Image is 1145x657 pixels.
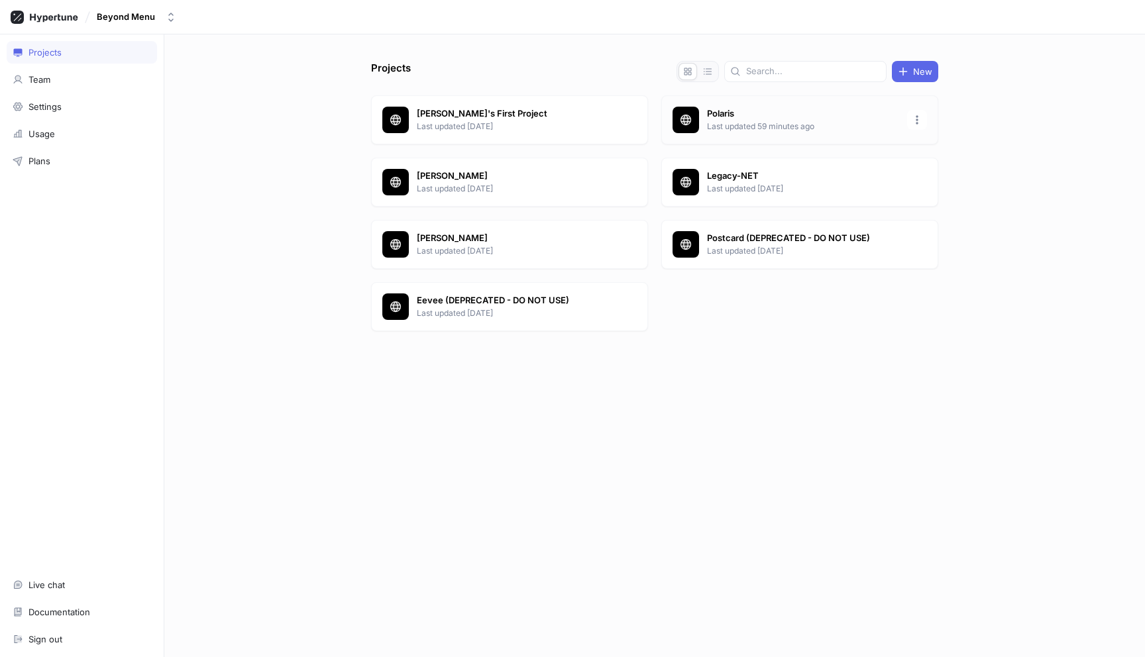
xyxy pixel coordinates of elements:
[417,232,609,245] p: [PERSON_NAME]
[371,61,411,82] p: Projects
[707,245,899,257] p: Last updated [DATE]
[707,107,899,121] p: Polaris
[707,170,899,183] p: Legacy-NET
[417,307,609,319] p: Last updated [DATE]
[707,232,899,245] p: Postcard (DEPRECATED - DO NOT USE)
[7,150,157,172] a: Plans
[417,294,609,307] p: Eevee (DEPRECATED - DO NOT USE)
[7,601,157,623] a: Documentation
[7,68,157,91] a: Team
[28,634,62,644] div: Sign out
[892,61,938,82] button: New
[746,65,881,78] input: Search...
[28,156,50,166] div: Plans
[7,123,157,145] a: Usage
[417,245,609,257] p: Last updated [DATE]
[913,68,932,76] span: New
[28,101,62,112] div: Settings
[97,11,155,23] div: Beyond Menu
[28,74,50,85] div: Team
[707,183,899,195] p: Last updated [DATE]
[28,47,62,58] div: Projects
[417,107,609,121] p: [PERSON_NAME]'s First Project
[417,170,609,183] p: [PERSON_NAME]
[91,6,182,28] button: Beyond Menu
[7,95,157,118] a: Settings
[707,121,899,132] p: Last updated 59 minutes ago
[417,183,609,195] p: Last updated [DATE]
[417,121,609,132] p: Last updated [DATE]
[28,580,65,590] div: Live chat
[7,41,157,64] a: Projects
[28,607,90,617] div: Documentation
[28,128,55,139] div: Usage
